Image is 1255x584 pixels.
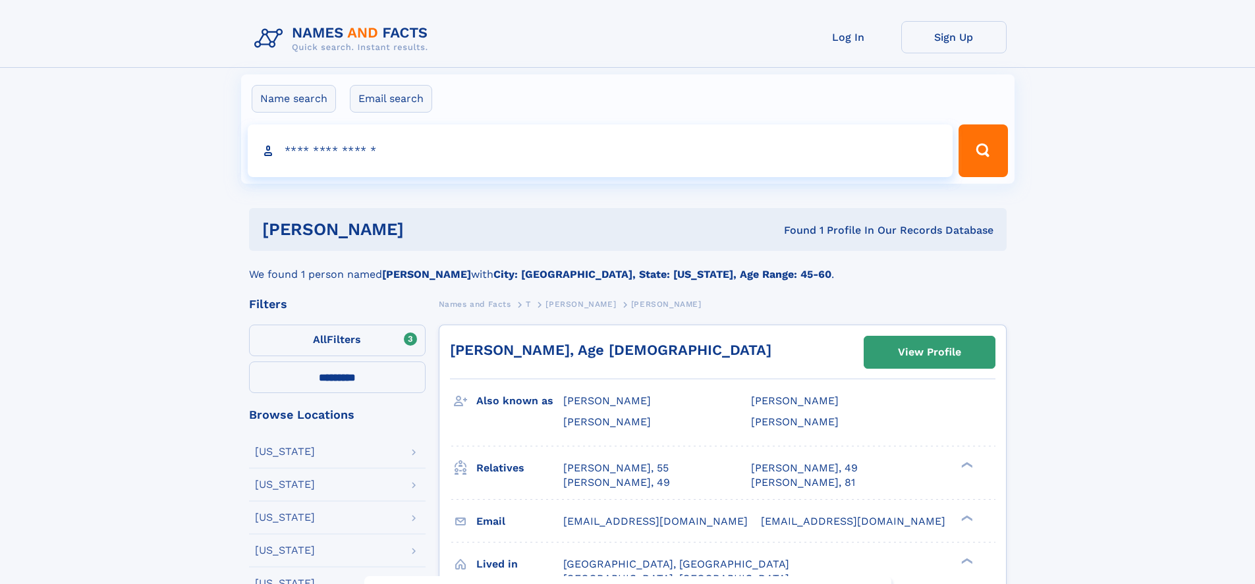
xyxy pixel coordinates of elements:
[958,514,974,522] div: ❯
[249,251,1007,282] div: We found 1 person named with .
[796,21,901,53] a: Log In
[545,300,616,309] span: [PERSON_NAME]
[450,342,771,358] a: [PERSON_NAME], Age [DEMOGRAPHIC_DATA]
[476,553,563,575] h3: Lived in
[255,446,315,457] div: [US_STATE]
[262,221,594,238] h1: [PERSON_NAME]
[761,515,945,527] span: [EMAIL_ADDRESS][DOMAIN_NAME]
[476,390,563,412] h3: Also known as
[751,394,839,407] span: [PERSON_NAME]
[751,415,839,428] span: [PERSON_NAME]
[901,21,1007,53] a: Sign Up
[898,337,961,367] div: View Profile
[594,223,993,238] div: Found 1 Profile In Our Records Database
[248,124,953,177] input: search input
[249,409,426,421] div: Browse Locations
[255,479,315,490] div: [US_STATE]
[439,296,511,312] a: Names and Facts
[350,85,432,113] label: Email search
[493,268,831,280] b: City: [GEOGRAPHIC_DATA], State: [US_STATE], Age Range: 45-60
[751,461,858,475] a: [PERSON_NAME], 49
[249,21,439,57] img: Logo Names and Facts
[563,475,670,490] a: [PERSON_NAME], 49
[563,394,651,407] span: [PERSON_NAME]
[563,461,669,475] a: [PERSON_NAME], 55
[563,558,789,570] span: [GEOGRAPHIC_DATA], [GEOGRAPHIC_DATA]
[631,300,702,309] span: [PERSON_NAME]
[959,124,1007,177] button: Search Button
[526,296,531,312] a: T
[563,415,651,428] span: [PERSON_NAME]
[252,85,336,113] label: Name search
[563,515,748,527] span: [EMAIL_ADDRESS][DOMAIN_NAME]
[545,296,616,312] a: [PERSON_NAME]
[255,512,315,523] div: [US_STATE]
[313,333,327,346] span: All
[476,510,563,533] h3: Email
[864,336,995,368] a: View Profile
[249,298,426,310] div: Filters
[958,460,974,469] div: ❯
[958,556,974,565] div: ❯
[255,545,315,556] div: [US_STATE]
[382,268,471,280] b: [PERSON_NAME]
[751,475,855,490] a: [PERSON_NAME], 81
[249,325,426,356] label: Filters
[526,300,531,309] span: T
[476,457,563,479] h3: Relatives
